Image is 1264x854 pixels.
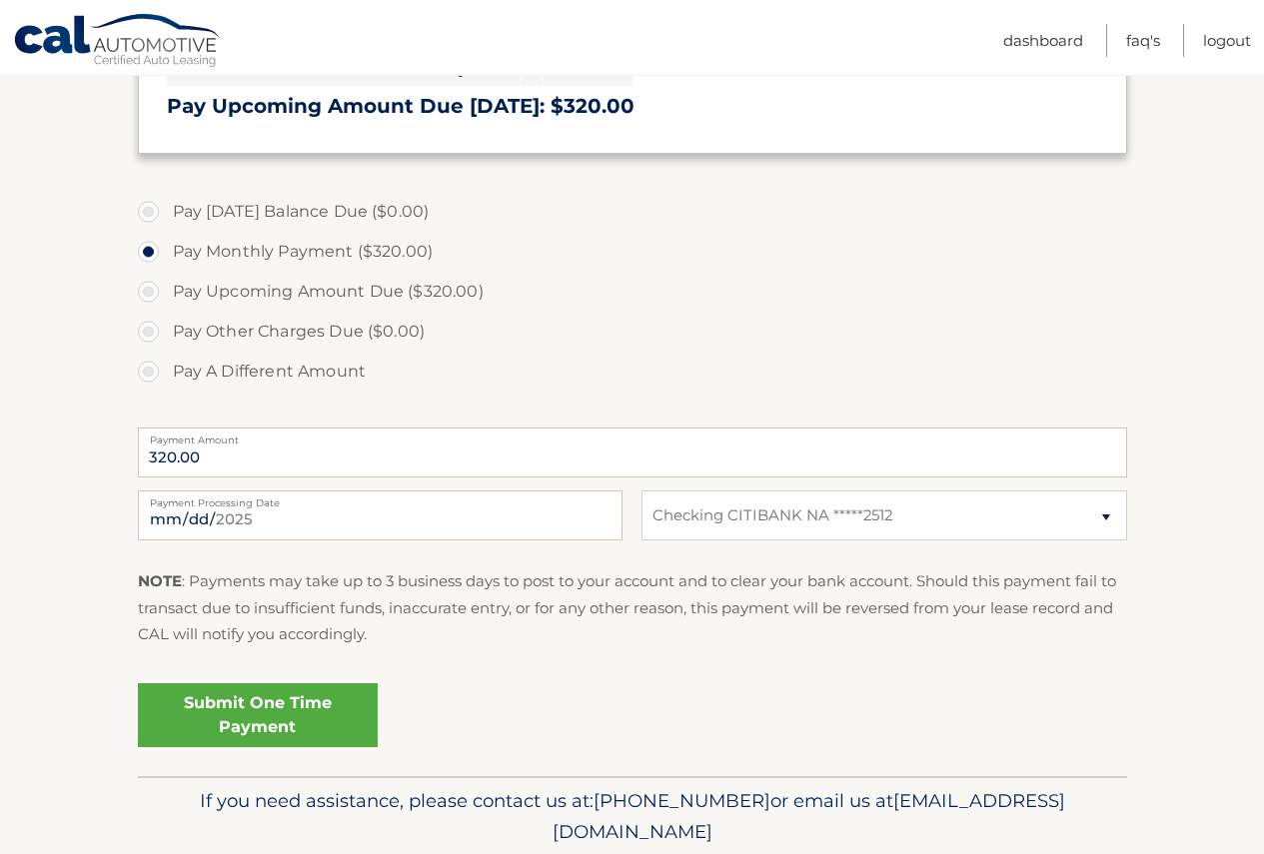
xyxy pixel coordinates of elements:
[594,789,770,812] span: [PHONE_NUMBER]
[167,94,1098,119] h3: Pay Upcoming Amount Due [DATE]: $320.00
[138,427,1127,443] label: Payment Amount
[138,571,182,590] strong: NOTE
[138,490,623,540] input: Payment Date
[138,568,1127,647] p: : Payments may take up to 3 business days to post to your account and to clear your bank account....
[151,785,1114,849] p: If you need assistance, please contact us at: or email us at
[138,352,1127,392] label: Pay A Different Amount
[138,490,623,506] label: Payment Processing Date
[1003,24,1083,57] a: Dashboard
[138,232,1127,272] label: Pay Monthly Payment ($320.00)
[1126,24,1160,57] a: FAQ's
[1203,24,1251,57] a: Logout
[138,683,378,747] a: Submit One Time Payment
[138,427,1127,477] input: Payment Amount
[138,192,1127,232] label: Pay [DATE] Balance Due ($0.00)
[13,13,223,71] a: Cal Automotive
[138,312,1127,352] label: Pay Other Charges Due ($0.00)
[138,272,1127,312] label: Pay Upcoming Amount Due ($320.00)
